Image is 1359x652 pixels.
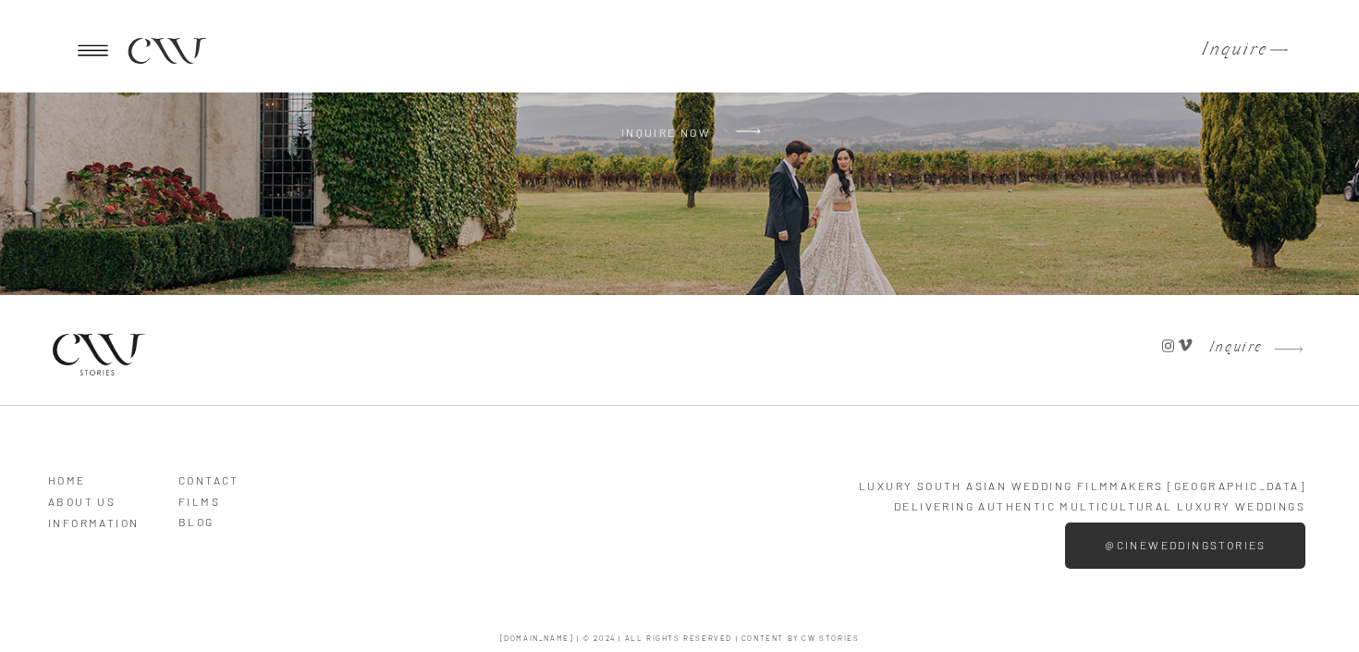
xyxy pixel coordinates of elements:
[127,33,204,67] a: CW
[48,511,153,527] a: Information
[590,127,742,139] a: Inquire Now
[769,476,1305,518] p: LUXURY South Asian Wedding Filmmakers [GEOGRAPHIC_DATA] Delivering Authentic multicultural Luxury...
[48,468,153,485] a: HOME
[178,489,284,506] a: Films
[1201,340,1263,358] a: Inquire
[178,510,284,526] a: BLOG
[48,489,153,506] a: ABOUT US
[178,468,284,485] a: Contact
[1090,539,1281,551] a: @cineweddingstories
[1202,41,1256,59] a: Inquire
[125,632,1234,644] h3: [DOMAIN_NAME] | © 2024 | ALL RIGHTS RESERVED | content by CW Stories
